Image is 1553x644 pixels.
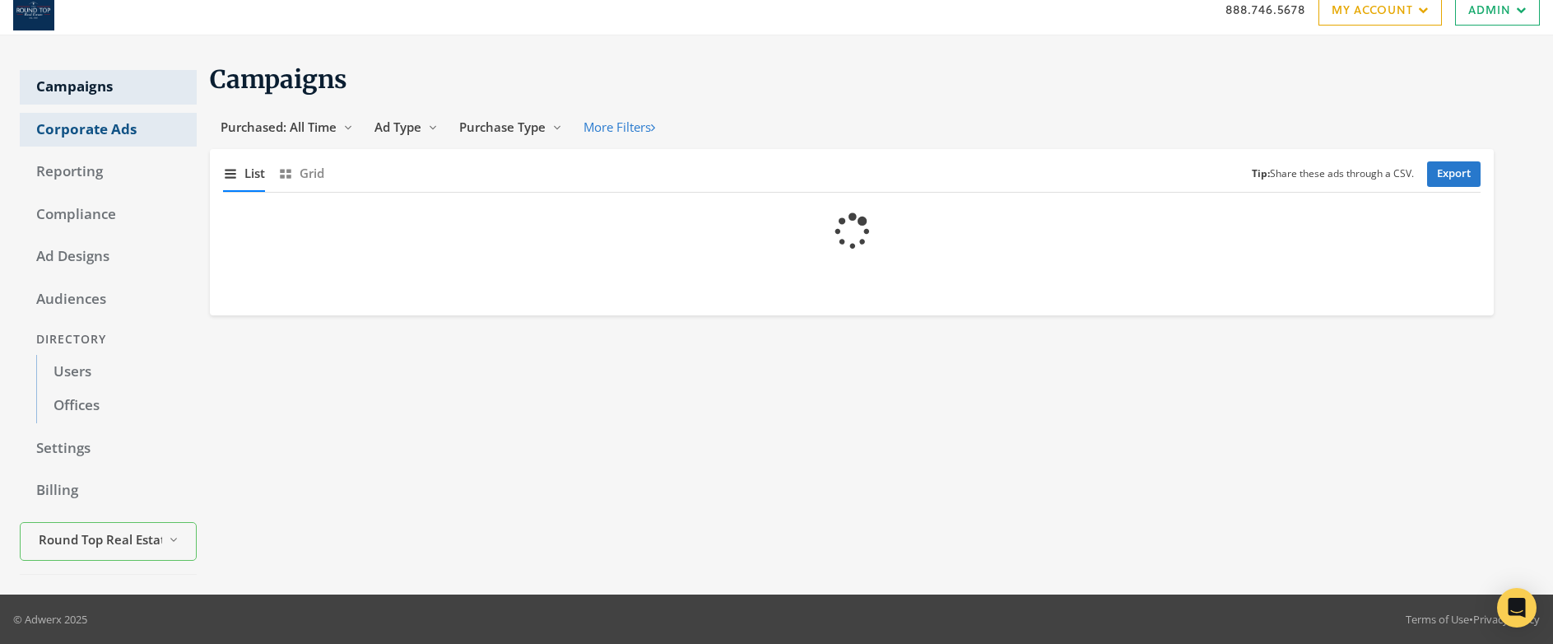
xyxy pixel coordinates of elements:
[20,282,197,317] a: Audiences
[573,112,666,142] button: More Filters
[1225,1,1305,18] a: 888.746.5678
[20,113,197,147] a: Corporate Ads
[13,611,87,628] p: © Adwerx 2025
[20,198,197,232] a: Compliance
[1427,161,1481,187] a: Export
[364,112,449,142] button: Ad Type
[20,324,197,355] div: Directory
[1497,588,1537,628] div: Open Intercom Messenger
[39,530,162,549] span: Round Top Real Estate
[459,119,546,135] span: Purchase Type
[210,112,364,142] button: Purchased: All Time
[221,119,337,135] span: Purchased: All Time
[210,63,347,95] span: Campaigns
[20,240,197,274] a: Ad Designs
[244,164,265,183] span: List
[449,112,573,142] button: Purchase Type
[20,522,197,561] button: Round Top Real Estate
[374,119,421,135] span: Ad Type
[300,164,324,183] span: Grid
[20,474,197,508] a: Billing
[278,156,324,191] button: Grid
[20,70,197,105] a: Campaigns
[1252,166,1414,182] small: Share these ads through a CSV.
[36,389,197,423] a: Offices
[36,355,197,390] a: Users
[20,155,197,189] a: Reporting
[20,432,197,466] a: Settings
[1252,166,1270,180] b: Tip:
[223,156,265,191] button: List
[1406,612,1469,627] a: Terms of Use
[1473,612,1540,627] a: Privacy Policy
[1406,611,1540,628] div: •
